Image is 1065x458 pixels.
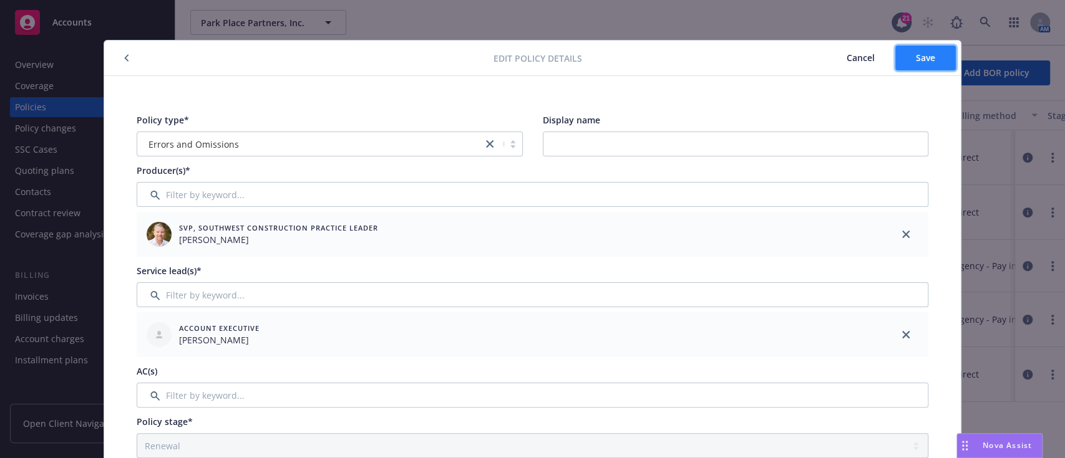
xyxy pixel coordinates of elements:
[826,45,895,70] button: Cancel
[137,165,190,176] span: Producer(s)*
[148,138,239,151] span: Errors and Omissions
[137,114,189,126] span: Policy type*
[916,52,935,64] span: Save
[137,365,157,377] span: AC(s)
[847,52,875,64] span: Cancel
[482,136,497,151] a: close
[137,265,202,277] span: Service lead(s)*
[895,45,956,70] button: Save
[898,327,913,342] a: close
[957,434,973,457] div: Drag to move
[983,440,1032,451] span: Nova Assist
[543,114,600,126] span: Display name
[147,222,172,247] img: employee photo
[956,433,1043,458] button: Nova Assist
[137,416,193,427] span: Policy stage*
[494,52,582,65] span: Edit policy details
[179,333,260,346] span: [PERSON_NAME]
[898,227,913,242] a: close
[179,323,260,333] span: Account Executive
[179,222,378,233] span: SVP, Southwest Construction Practice Leader
[137,282,928,307] input: Filter by keyword...
[137,383,928,408] input: Filter by keyword...
[143,138,476,151] span: Errors and Omissions
[179,233,378,246] span: [PERSON_NAME]
[137,182,928,207] input: Filter by keyword...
